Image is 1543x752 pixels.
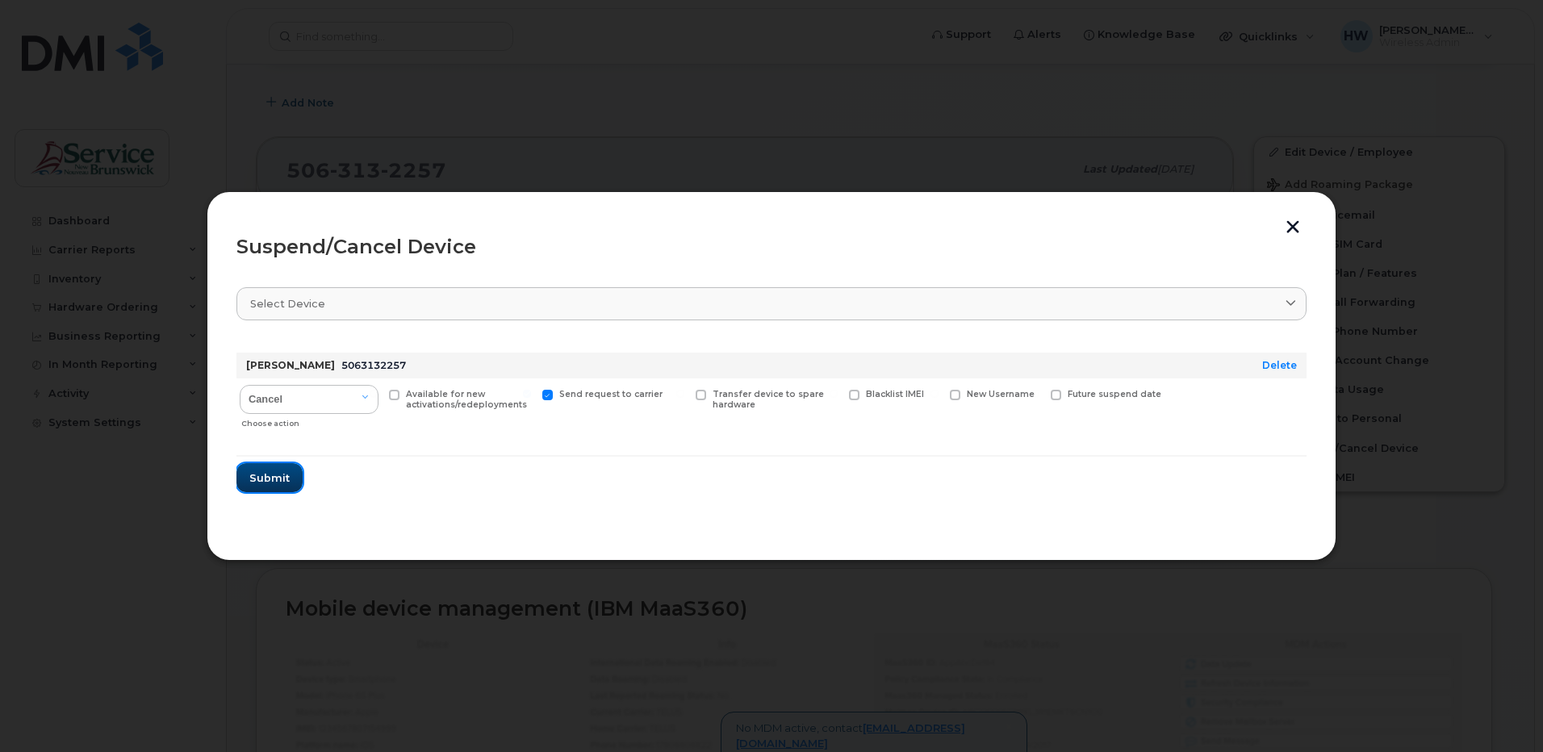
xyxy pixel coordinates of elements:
[241,411,378,430] div: Choose action
[713,389,824,410] span: Transfer device to spare hardware
[370,390,378,398] input: Available for new activations/redeployments
[236,463,303,492] button: Submit
[967,389,1035,399] span: New Username
[523,390,531,398] input: Send request to carrier
[830,390,838,398] input: Blacklist IMEI
[249,470,290,486] span: Submit
[236,237,1307,257] div: Suspend/Cancel Device
[866,389,924,399] span: Blacklist IMEI
[341,359,406,371] span: 5063132257
[930,390,939,398] input: New Username
[559,389,663,399] span: Send request to carrier
[406,389,527,410] span: Available for new activations/redeployments
[1031,390,1039,398] input: Future suspend date
[246,359,335,371] strong: [PERSON_NAME]
[236,287,1307,320] a: Select device
[250,296,325,311] span: Select device
[676,390,684,398] input: Transfer device to spare hardware
[1262,359,1297,371] a: Delete
[1068,389,1161,399] span: Future suspend date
